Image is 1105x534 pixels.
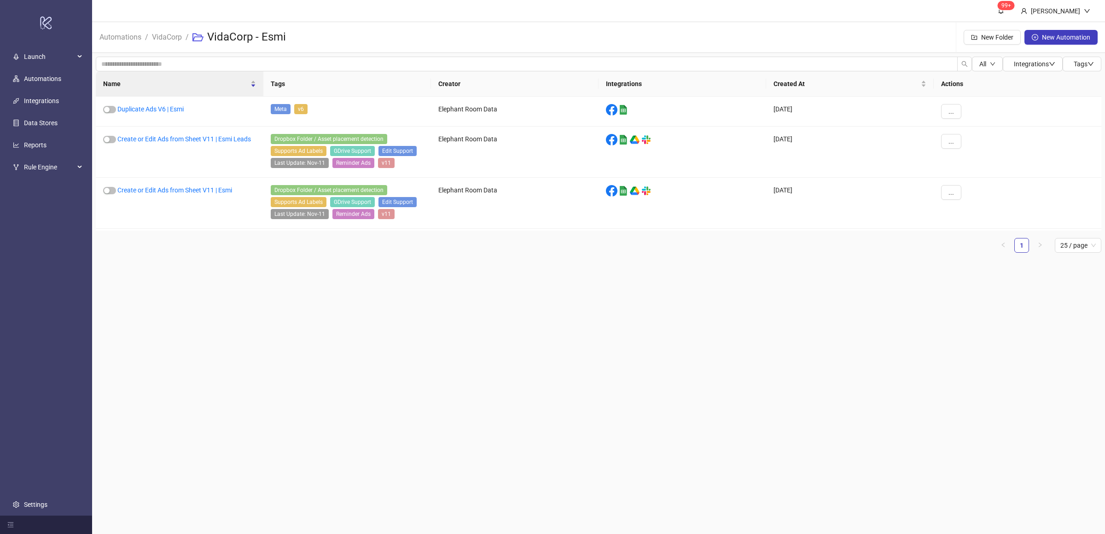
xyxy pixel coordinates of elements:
[7,522,14,528] span: menu-fold
[24,97,59,104] a: Integrations
[332,158,374,168] span: Reminder Ads
[996,238,1011,253] button: left
[1027,6,1084,16] div: [PERSON_NAME]
[971,34,977,41] span: folder-add
[378,197,417,207] span: Edit Support
[1055,238,1101,253] div: Page Size
[431,97,599,127] div: Elephant Room Data
[103,79,249,89] span: Name
[332,209,374,219] span: Reminder Ads
[1033,238,1047,253] button: right
[1032,34,1038,41] span: plus-circle
[773,79,919,89] span: Created At
[981,34,1013,41] span: New Folder
[766,97,934,127] div: [DATE]
[998,7,1004,14] span: bell
[964,30,1021,45] button: New Folder
[1049,61,1055,67] span: down
[13,53,19,60] span: rocket
[1042,34,1090,41] span: New Automation
[1060,238,1096,252] span: 25 / page
[117,135,251,143] a: Create or Edit Ads from Sheet V11 | Esmi Leads
[1021,8,1027,14] span: user
[24,75,61,82] a: Automations
[1003,57,1063,71] button: Integrationsdown
[934,71,1101,97] th: Actions
[766,127,934,178] div: [DATE]
[150,31,184,41] a: VidaCorp
[24,158,75,176] span: Rule Engine
[145,23,148,52] li: /
[330,146,375,156] span: GDrive Support
[1024,30,1098,45] button: New Automation
[117,105,184,113] a: Duplicate Ads V6 | Esmi
[941,185,961,200] button: ...
[972,57,1003,71] button: Alldown
[98,31,143,41] a: Automations
[378,158,395,168] span: v11
[961,61,968,67] span: search
[24,141,47,149] a: Reports
[941,104,961,119] button: ...
[271,185,387,195] span: Dropbox Folder / Asset placement detection
[1000,242,1006,248] span: left
[378,209,395,219] span: v11
[998,1,1015,10] sup: 1779
[1084,8,1090,14] span: down
[24,119,58,127] a: Data Stores
[294,104,308,114] span: v6
[271,158,329,168] span: Last Update: Nov-11
[207,30,286,45] h3: VidaCorp - Esmi
[117,186,232,194] a: Create or Edit Ads from Sheet V11 | Esmi
[24,501,47,508] a: Settings
[948,189,954,196] span: ...
[271,197,326,207] span: Supports Ad Labels
[271,134,387,144] span: Dropbox Folder / Asset placement detection
[192,32,204,43] span: folder-open
[271,209,329,219] span: Last Update: Nov-11
[378,146,417,156] span: Edit Support
[996,238,1011,253] li: Previous Page
[431,71,599,97] th: Creator
[263,71,431,97] th: Tags
[431,127,599,178] div: Elephant Room Data
[1014,60,1055,68] span: Integrations
[766,71,934,97] th: Created At
[941,134,961,149] button: ...
[96,71,263,97] th: Name
[1014,238,1029,253] li: 1
[1015,238,1029,252] a: 1
[1088,61,1094,67] span: down
[330,197,375,207] span: GDrive Support
[271,104,291,114] span: Meta
[271,146,326,156] span: Supports Ad Labels
[979,60,986,68] span: All
[1063,57,1101,71] button: Tagsdown
[186,23,189,52] li: /
[599,71,766,97] th: Integrations
[13,164,19,170] span: fork
[431,178,599,229] div: Elephant Room Data
[948,138,954,145] span: ...
[948,108,954,115] span: ...
[766,178,934,229] div: [DATE]
[1037,242,1043,248] span: right
[24,47,75,66] span: Launch
[990,61,995,67] span: down
[1033,238,1047,253] li: Next Page
[1074,60,1094,68] span: Tags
